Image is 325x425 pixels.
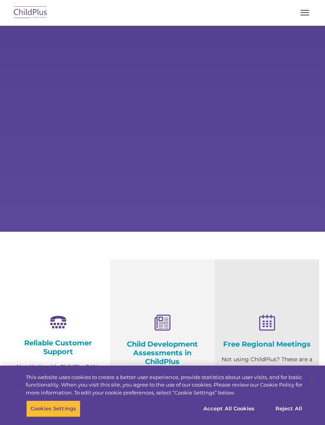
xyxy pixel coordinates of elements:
div: This website uses cookies to create a better user experience, provide statistics about user visit... [26,374,302,397]
button: Close [304,370,321,387]
p: Not using ChildPlus? These are a great opportunity to network and learn from ChildPlus users. Fin... [221,354,313,404]
button: Cookies Settings [26,400,80,417]
h4: Free Regional Meetings [221,340,313,349]
img: ChildPlus by Procare Solutions [12,4,49,22]
h4: Child Development Assessments in ChildPlus [116,340,208,366]
button: Reject All [264,400,314,417]
button: Accept All Cookies [199,400,259,417]
h4: Reliable Customer Support [12,339,104,356]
